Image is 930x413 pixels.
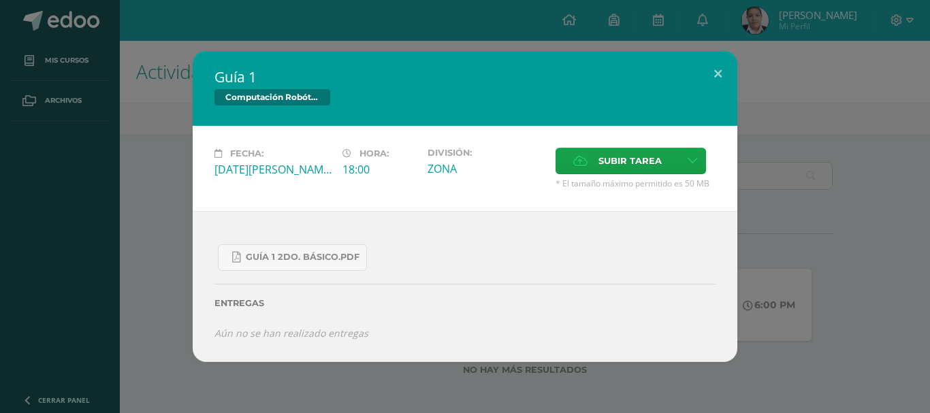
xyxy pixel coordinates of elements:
[214,67,716,86] h2: Guía 1
[214,298,716,308] label: Entregas
[214,89,330,105] span: Computación Robótica
[218,244,367,271] a: Guía 1 2do. Básico.pdf
[699,51,737,97] button: Close (Esc)
[230,148,263,159] span: Fecha:
[214,327,368,340] i: Aún no se han realizado entregas
[428,161,545,176] div: ZONA
[246,252,359,263] span: Guía 1 2do. Básico.pdf
[342,162,417,177] div: 18:00
[359,148,389,159] span: Hora:
[556,178,716,189] span: * El tamaño máximo permitido es 50 MB
[214,162,332,177] div: [DATE][PERSON_NAME]
[428,148,545,158] label: División:
[598,148,662,174] span: Subir tarea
